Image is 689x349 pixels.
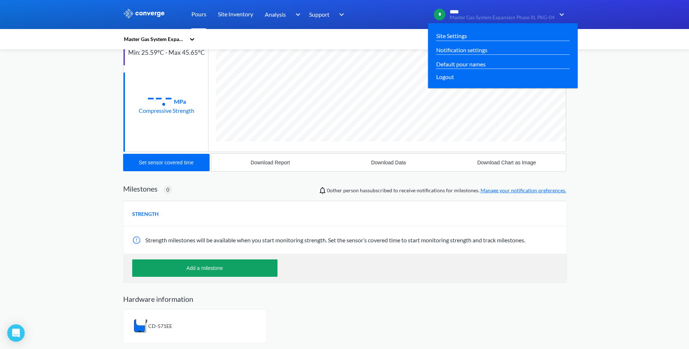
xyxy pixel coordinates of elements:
img: logo_ewhite.svg [123,9,165,18]
span: Logout [436,72,454,81]
img: downArrow.svg [555,10,566,19]
div: --.- [147,88,173,106]
button: Add a milestone [132,259,277,277]
img: icon-hardware-embedded-tail.svg [132,318,148,334]
span: CD-571EE [148,323,172,329]
button: Download Chart as Image [447,154,566,171]
div: Compressive Strength [139,106,194,115]
span: Analysis [265,10,286,19]
span: person has subscribed to receive notifications for milestones. [327,186,566,194]
div: Download Chart as Image [477,160,536,165]
div: Download Data [371,160,406,165]
div: Download Report [251,160,290,165]
span: 0 [166,186,169,194]
span: Strength milestones will be available when you start monitoring strength. Set the sensor’s covere... [145,237,525,243]
span: Master Gas System Expansion Phase III, PKG-04 [450,15,555,20]
div: Set sensor covered time [139,160,194,165]
span: 0 other [327,187,342,193]
a: Manage your notification preferences. [481,187,566,193]
img: downArrow.svg [335,10,346,19]
h2: Hardware information [123,295,566,303]
span: Support [309,10,329,19]
img: notifications-icon.svg [318,186,327,195]
span: STRENGTH [132,210,159,218]
button: Set sensor covered time [123,154,210,171]
a: Site Settings [436,31,467,40]
a: Default pour names [436,59,486,69]
div: Min: 25.59°C - Max 45.65°C [128,48,205,58]
img: downArrow.svg [291,10,302,19]
h2: Milestones [123,184,158,193]
button: Download Data [329,154,447,171]
button: Download Report [211,154,329,171]
div: Open Intercom Messenger [7,324,25,342]
div: Master Gas System Expansion Phase III, PKG-04 [123,35,186,43]
a: Notification settings [436,45,487,54]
